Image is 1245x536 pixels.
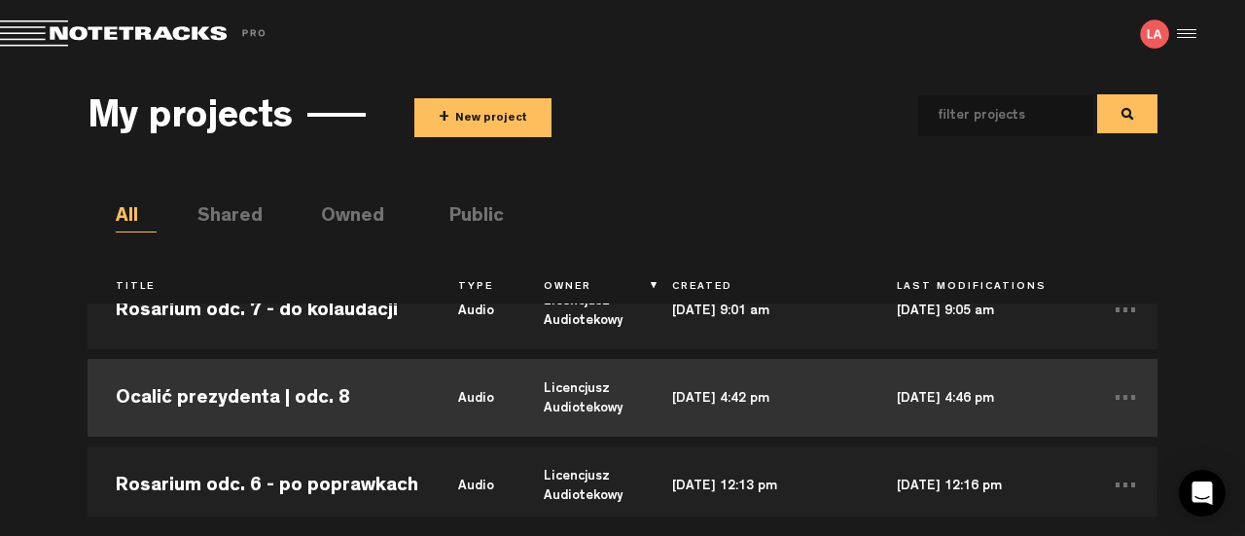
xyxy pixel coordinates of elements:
[869,442,1093,529] td: [DATE] 12:16 pm
[516,267,644,354] td: Licencjusz Audiotekowy
[88,354,430,442] td: Ocalić prezydenta | odc. 8
[414,98,551,137] button: +New project
[644,442,869,529] td: [DATE] 12:13 pm
[869,271,1093,304] th: Last Modifications
[88,267,430,354] td: Rosarium odc. 7 - do kolaudacji
[88,442,430,529] td: Rosarium odc. 6 - po poprawkach
[449,203,490,232] li: Public
[197,203,238,232] li: Shared
[321,203,362,232] li: Owned
[430,442,516,529] td: audio
[516,271,644,304] th: Owner
[918,95,1062,136] input: filter projects
[88,98,293,141] h3: My projects
[516,442,644,529] td: Licencjusz Audiotekowy
[430,267,516,354] td: audio
[1179,470,1226,517] div: Open Intercom Messenger
[644,271,869,304] th: Created
[430,271,516,304] th: Type
[1140,19,1169,49] img: letters
[869,267,1093,354] td: [DATE] 9:05 am
[88,271,430,304] th: Title
[644,267,869,354] td: [DATE] 9:01 am
[869,354,1093,442] td: [DATE] 4:46 pm
[430,354,516,442] td: audio
[1093,354,1157,442] td: ...
[1093,267,1157,354] td: ...
[439,107,449,129] span: +
[644,354,869,442] td: [DATE] 4:42 pm
[116,203,157,232] li: All
[1093,442,1157,529] td: ...
[516,354,644,442] td: Licencjusz Audiotekowy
